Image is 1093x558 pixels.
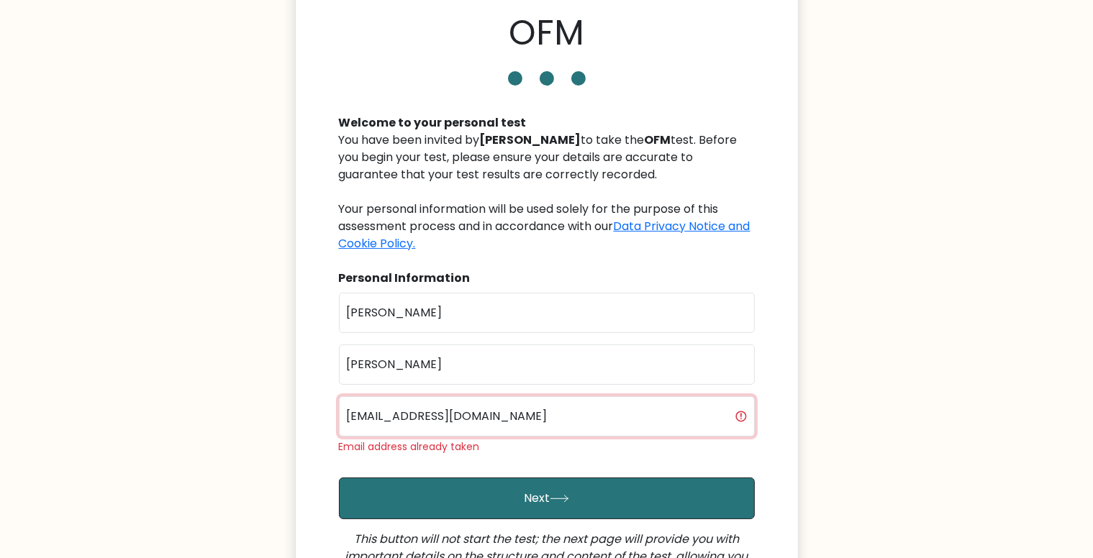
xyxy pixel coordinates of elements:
button: Next [339,477,755,519]
div: Welcome to your personal test [339,114,755,132]
div: Personal Information [339,270,755,287]
input: Email [339,396,755,436]
div: Email address already taken [339,439,755,454]
input: Last name [339,344,755,385]
div: You have been invited by to take the test. Before you begin your test, please ensure your details... [339,132,755,252]
b: [PERSON_NAME] [480,132,581,148]
a: Data Privacy Notice and Cookie Policy. [339,218,750,252]
input: First name [339,293,755,333]
h1: OFM [509,12,584,54]
b: OFM [645,132,671,148]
